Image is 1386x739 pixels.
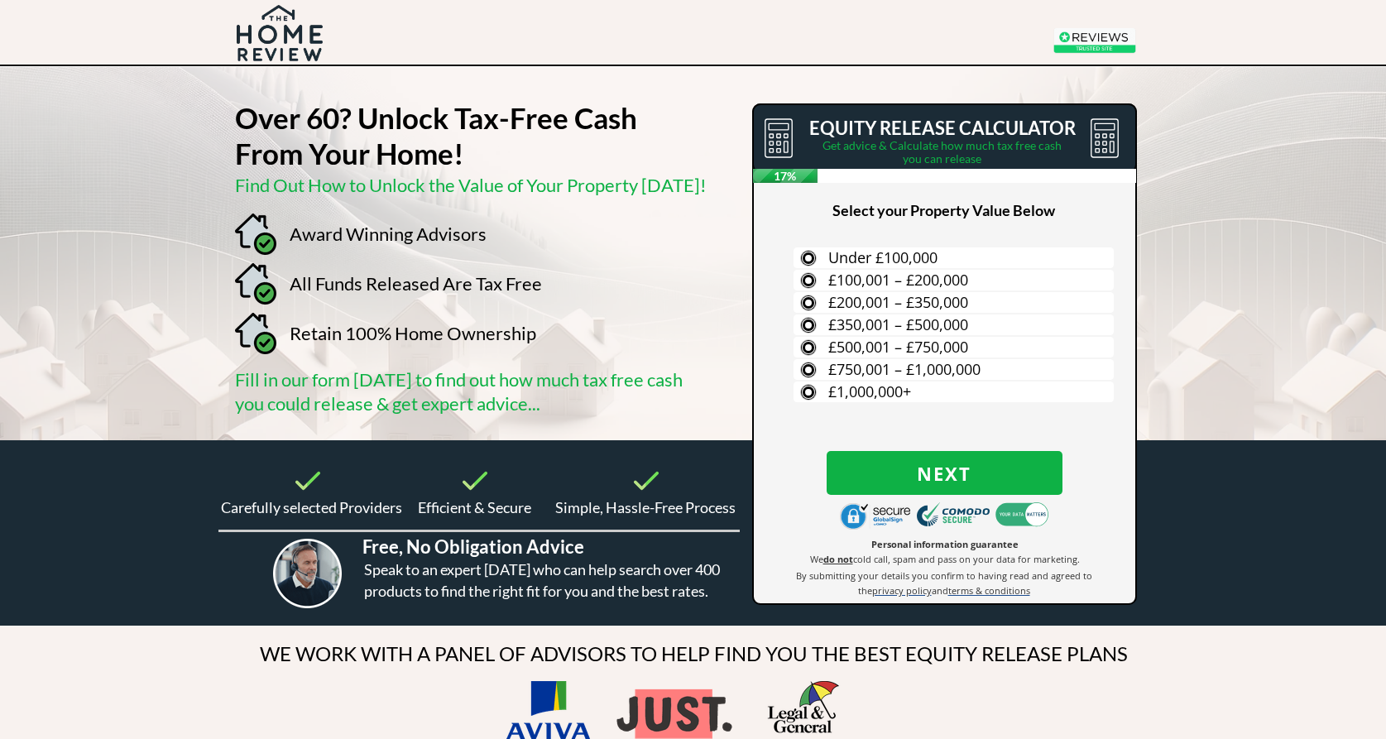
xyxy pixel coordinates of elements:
span: Retain 100% Home Ownership [290,322,536,344]
span: Award Winning Advisors [290,223,487,245]
span: Get advice & Calculate how much tax free cash you can release [822,138,1062,166]
span: By submitting your details you confirm to having read and agreed to the [796,569,1092,597]
span: Efficient & Secure [418,498,531,516]
span: £500,001 – £750,000 [828,337,968,357]
span: Next [827,463,1062,484]
span: and [932,584,948,597]
span: Fill in our form [DATE] to find out how much tax free cash you could release & get expert advice... [235,368,683,415]
span: 17% [753,169,818,183]
span: £1,000,000+ [828,381,911,401]
span: EQUITY RELEASE CALCULATOR [809,117,1076,139]
span: Find Out How to Unlock the Value of Your Property [DATE]! [235,174,707,196]
span: terms & conditions [948,584,1030,597]
span: Personal information guarantee [871,538,1019,550]
span: privacy policy [872,584,932,597]
strong: do not [823,553,853,565]
span: Simple, Hassle-Free Process [555,498,736,516]
span: Under £100,000 [828,247,938,267]
span: £200,001 – £350,000 [828,292,968,312]
span: £350,001 – £500,000 [828,314,968,334]
span: We cold call, spam and pass on your data for marketing. [810,553,1080,565]
span: £750,001 – £1,000,000 [828,359,981,379]
strong: Over 60? Unlock Tax-Free Cash From Your Home! [235,100,637,170]
span: All Funds Released Are Tax Free [290,272,542,295]
span: Carefully selected Providers [221,498,402,516]
span: Select your Property Value Below [832,201,1055,219]
a: terms & conditions [948,583,1030,597]
span: WE WORK WITH A PANEL OF ADVISORS TO HELP FIND YOU THE BEST EQUITY RELEASE PLANS [260,641,1128,665]
a: privacy policy [872,583,932,597]
span: Free, No Obligation Advice [362,535,584,558]
span: £100,001 – £200,000 [828,270,968,290]
span: Speak to an expert [DATE] who can help search over 400 products to find the right fit for you and... [364,560,720,600]
button: Next [827,451,1062,495]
